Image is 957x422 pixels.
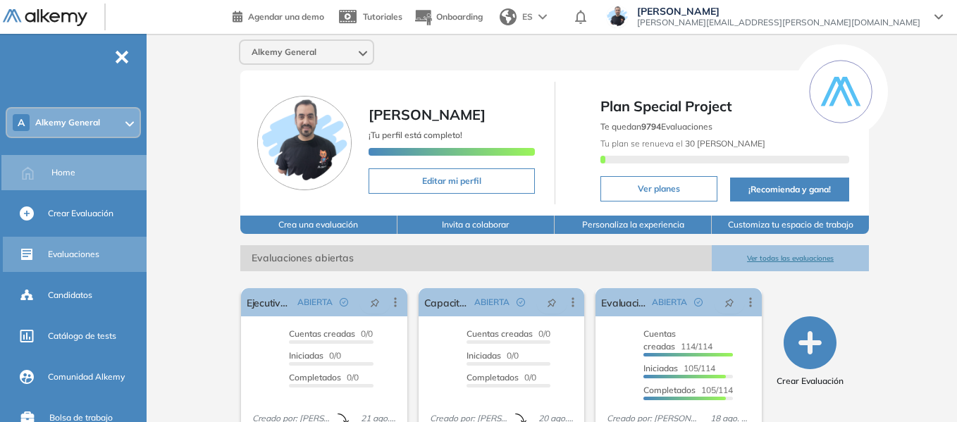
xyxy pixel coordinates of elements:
[538,14,547,20] img: arrow
[777,375,844,387] span: Crear Evaluación
[48,248,99,261] span: Evaluaciones
[289,372,341,383] span: Completados
[289,350,341,361] span: 0/0
[467,328,550,339] span: 0/0
[363,11,402,22] span: Tutoriales
[683,138,765,149] b: 30 [PERSON_NAME]
[297,296,333,309] span: ABIERTA
[714,291,745,314] button: pushpin
[424,288,469,316] a: Capacitación de lideres
[340,298,348,306] span: check-circle
[359,291,390,314] button: pushpin
[600,121,712,132] span: Te quedan Evaluaciones
[240,245,712,271] span: Evaluaciones abiertas
[289,328,355,339] span: Cuentas creadas
[35,117,100,128] span: Alkemy General
[397,216,555,234] button: Invita a colaborar
[436,11,483,22] span: Onboarding
[289,350,323,361] span: Iniciadas
[369,106,486,123] span: [PERSON_NAME]
[500,8,517,25] img: world
[637,17,920,28] span: [PERSON_NAME][EMAIL_ADDRESS][PERSON_NAME][DOMAIN_NAME]
[637,6,920,17] span: [PERSON_NAME]
[369,130,462,140] span: ¡Tu perfil está completo!
[724,297,734,308] span: pushpin
[600,138,765,149] span: Tu plan se renueva el
[600,176,717,201] button: Ver planes
[887,354,957,422] div: Widget de chat
[712,216,869,234] button: Customiza tu espacio de trabajo
[600,96,850,117] span: Plan Special Project
[252,46,316,58] span: Alkemy General
[643,385,733,395] span: 105/114
[369,168,535,194] button: Editar mi perfil
[643,363,678,373] span: Iniciadas
[467,350,519,361] span: 0/0
[48,371,125,383] span: Comunidad Alkemy
[643,328,712,352] span: 114/114
[652,296,687,309] span: ABIERTA
[467,328,533,339] span: Cuentas creadas
[370,297,380,308] span: pushpin
[467,372,519,383] span: Completados
[18,117,25,128] span: A
[522,11,533,23] span: ES
[517,298,525,306] span: check-circle
[289,328,373,339] span: 0/0
[547,297,557,308] span: pushpin
[536,291,567,314] button: pushpin
[248,11,324,22] span: Agendar una demo
[777,316,844,387] button: Crear Evaluación
[240,216,397,234] button: Crea una evaluación
[601,288,646,316] a: Evaluación inicial IA | Academy | Pomelo
[48,330,116,342] span: Catálogo de tests
[467,372,536,383] span: 0/0
[247,288,292,316] a: Ejecutivos comerciales
[641,121,661,132] b: 9794
[643,385,696,395] span: Completados
[643,363,715,373] span: 105/114
[48,207,113,220] span: Crear Evaluación
[51,166,75,179] span: Home
[730,178,850,201] button: ¡Recomienda y gana!
[289,372,359,383] span: 0/0
[257,96,352,190] img: Foto de perfil
[48,289,92,302] span: Candidatos
[414,2,483,32] button: Onboarding
[887,354,957,422] iframe: Chat Widget
[233,7,324,24] a: Agendar una demo
[555,216,712,234] button: Personaliza la experiencia
[474,296,510,309] span: ABIERTA
[467,350,501,361] span: Iniciadas
[712,245,869,271] button: Ver todas las evaluaciones
[3,9,87,27] img: Logo
[694,298,703,306] span: check-circle
[643,328,676,352] span: Cuentas creadas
